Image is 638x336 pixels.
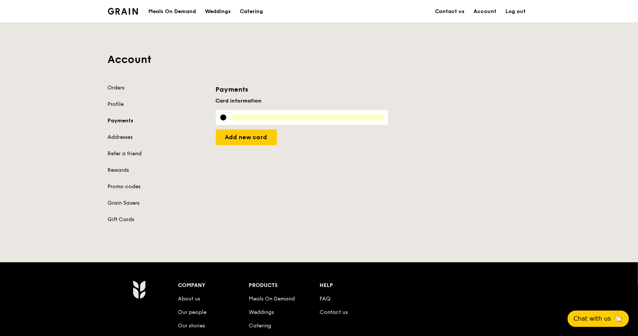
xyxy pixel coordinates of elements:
[249,323,271,329] a: Catering
[108,53,530,66] h1: Account
[232,114,384,120] iframe: Secure card payment input frame
[568,311,629,327] button: Chat with us🦙
[249,280,320,291] div: Products
[200,0,235,23] a: Weddings
[108,84,207,92] a: Orders
[614,314,623,323] span: 🦙
[320,280,390,291] div: Help
[249,296,295,302] a: Meals On Demand
[108,167,207,174] a: Rewards
[216,129,277,145] input: Add new card
[108,199,207,207] a: Grain Savers
[240,0,263,23] div: Catering
[320,296,330,302] a: FAQ
[469,0,501,23] a: Account
[108,183,207,190] a: Promo codes
[235,0,267,23] a: Catering
[108,216,207,223] a: Gift Cards
[431,0,469,23] a: Contact us
[108,101,207,108] a: Profile
[574,314,611,323] span: Chat with us
[320,309,348,315] a: Contact us
[216,84,388,95] h3: Payments
[178,309,207,315] a: Our people
[501,0,530,23] a: Log out
[216,98,388,104] div: Card information
[133,280,146,299] img: Grain
[108,134,207,141] a: Addresses
[178,296,200,302] a: About us
[178,280,249,291] div: Company
[249,309,274,315] a: Weddings
[108,117,207,125] a: Payments
[148,0,196,23] div: Meals On Demand
[108,8,138,15] img: Grain
[108,150,207,158] a: Refer a friend
[205,0,231,23] div: Weddings
[178,323,205,329] a: Our stories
